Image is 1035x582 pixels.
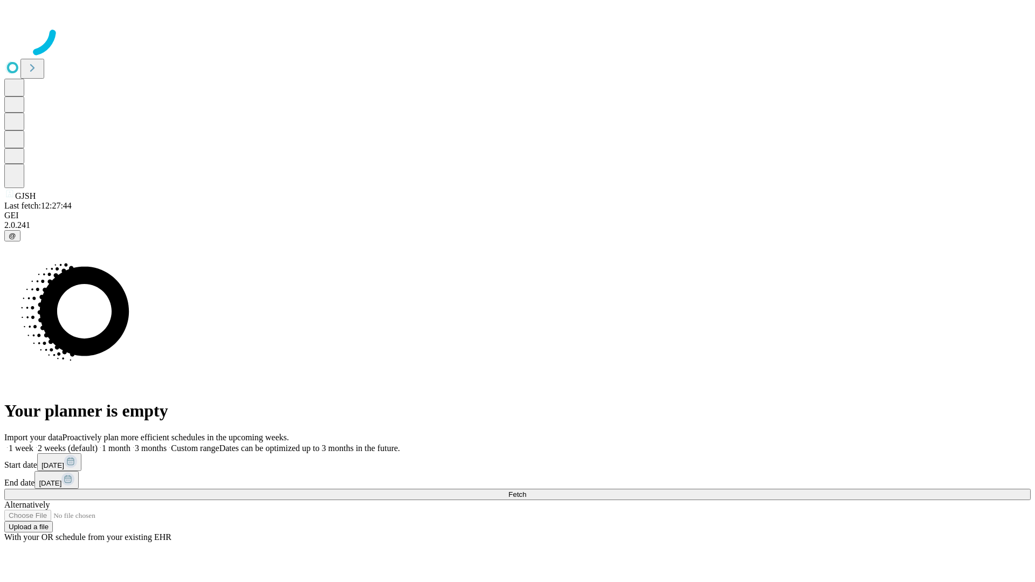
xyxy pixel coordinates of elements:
[135,444,167,453] span: 3 months
[508,490,526,498] span: Fetch
[4,532,171,542] span: With your OR schedule from your existing EHR
[4,471,1031,489] div: End date
[38,444,98,453] span: 2 weeks (default)
[4,453,1031,471] div: Start date
[4,220,1031,230] div: 2.0.241
[171,444,219,453] span: Custom range
[219,444,400,453] span: Dates can be optimized up to 3 months in the future.
[4,211,1031,220] div: GEI
[4,401,1031,421] h1: Your planner is empty
[4,521,53,532] button: Upload a file
[34,471,79,489] button: [DATE]
[63,433,289,442] span: Proactively plan more efficient schedules in the upcoming weeks.
[102,444,130,453] span: 1 month
[9,444,33,453] span: 1 week
[4,230,20,241] button: @
[4,433,63,442] span: Import your data
[4,500,50,509] span: Alternatively
[15,191,36,200] span: GJSH
[39,479,61,487] span: [DATE]
[42,461,64,469] span: [DATE]
[4,489,1031,500] button: Fetch
[9,232,16,240] span: @
[4,201,72,210] span: Last fetch: 12:27:44
[37,453,81,471] button: [DATE]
